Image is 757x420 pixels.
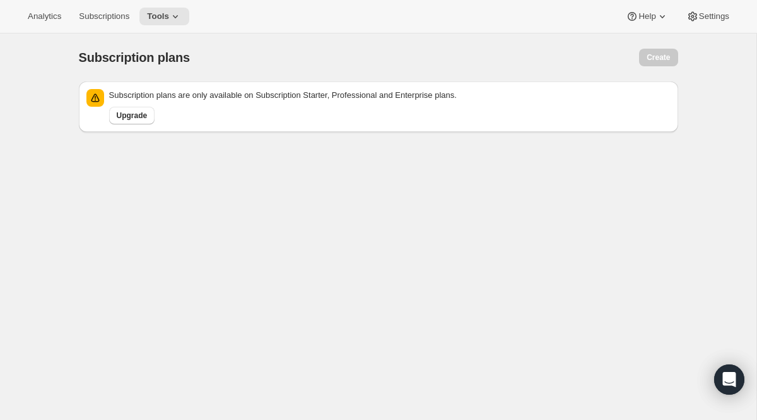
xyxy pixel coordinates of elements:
[638,11,655,21] span: Help
[618,8,676,25] button: Help
[109,89,671,102] p: Subscription plans are only available on Subscription Starter, Professional and Enterprise plans.
[679,8,737,25] button: Settings
[79,51,190,64] span: Subscription plans
[117,111,148,121] span: Upgrade
[28,11,61,21] span: Analytics
[109,107,155,124] button: Upgrade
[147,11,169,21] span: Tools
[20,8,69,25] button: Analytics
[139,8,189,25] button: Tools
[71,8,137,25] button: Subscriptions
[79,11,129,21] span: Subscriptions
[714,364,744,395] div: Open Intercom Messenger
[699,11,729,21] span: Settings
